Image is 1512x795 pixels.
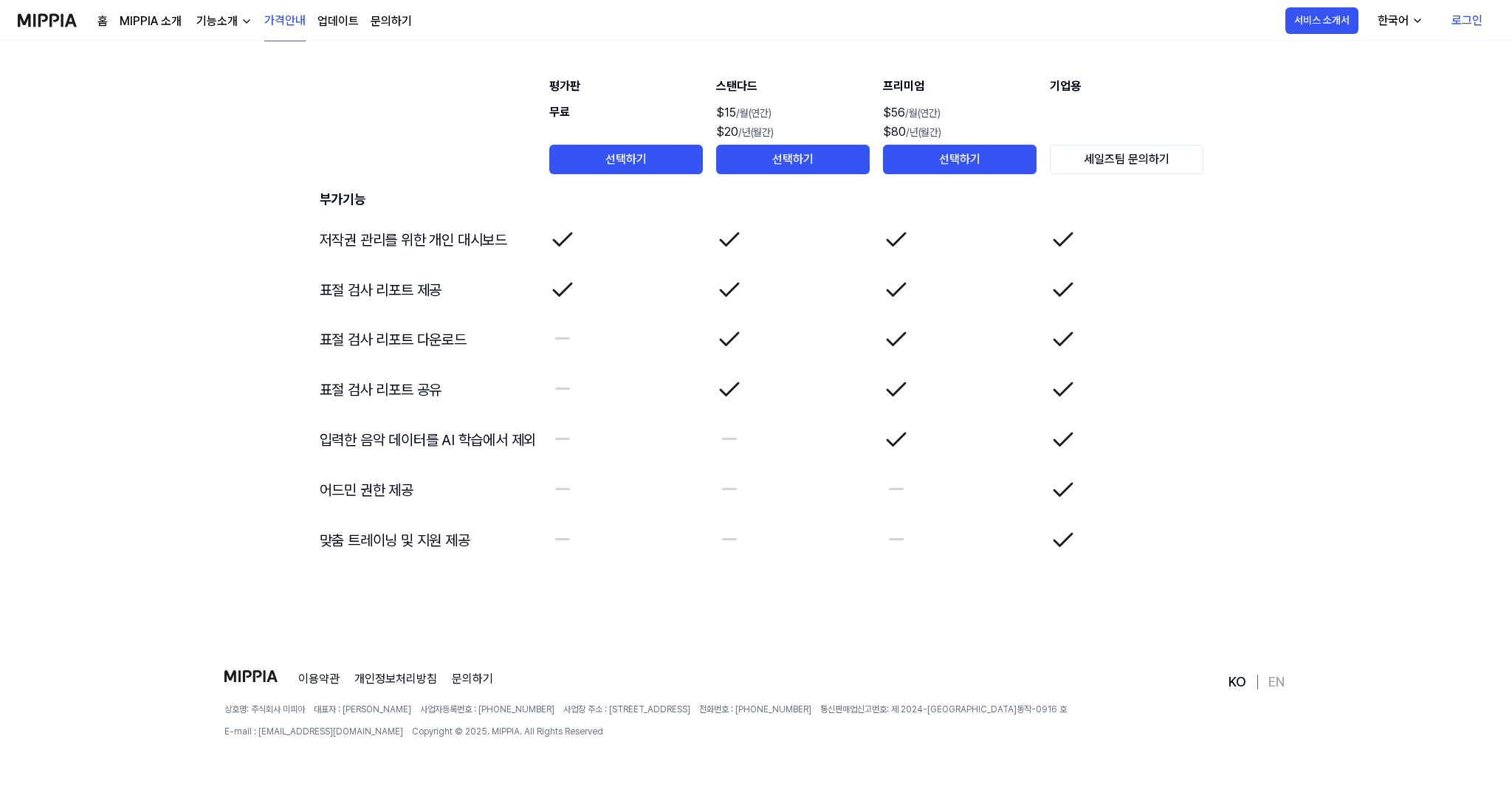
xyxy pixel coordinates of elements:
[549,145,703,174] button: 선택하기
[883,77,1037,96] div: 프리미엄
[298,670,340,688] a: 이용약관
[716,77,870,96] div: 스탠다드
[549,77,703,96] div: 평가판
[1050,145,1203,174] button: 세일즈팀 문의하기
[308,465,537,515] td: 어드민 권한 제공
[371,13,412,30] a: 문의하기
[906,126,941,138] span: /년(월간)
[1366,6,1432,35] button: 한국어
[97,13,108,30] a: 홈
[308,365,537,415] td: 표절 검사 리포트 공유
[308,215,537,265] td: 저작권 관리를 위한 개인 대시보드
[193,13,252,30] button: 기능소개
[1050,152,1203,166] a: 세일즈팀 문의하기
[241,16,252,27] img: down
[420,703,554,716] span: 사업자등록번호 : [PHONE_NUMBER]
[716,123,870,142] div: $20
[883,145,1037,174] button: 선택하기
[883,123,1037,142] div: $80
[308,265,537,315] td: 표절 검사 리포트 제공
[716,103,870,123] div: $15
[308,315,537,365] td: 표절 검사 리포트 다운로드
[314,703,411,716] span: 대표자 : [PERSON_NAME]
[905,107,941,119] span: /월(연간)
[120,13,182,30] a: MIPPIA 소개
[317,13,359,30] a: 업데이트
[716,145,870,174] button: 선택하기
[883,103,1037,123] div: $56
[224,703,305,716] span: 상호명: 주식회사 미피아
[1050,77,1203,96] div: 기업용
[820,703,1067,716] span: 통신판매업신고번호: 제 2024-[GEOGRAPHIC_DATA]동작-0916 호
[563,703,690,716] span: 사업장 주소 : [STREET_ADDRESS]
[549,103,703,145] div: 무료
[452,670,493,688] a: 문의하기
[354,670,437,688] a: 개인정보처리방침
[412,725,603,738] span: Copyright © 2025. MIPPIA. All Rights Reserved
[224,670,278,682] img: logo
[1228,673,1246,691] a: KO
[1375,12,1412,30] div: 한국어
[193,13,241,30] div: 기능소개
[264,1,306,41] a: 가격안내
[738,126,774,138] span: /년(월간)
[308,515,537,565] td: 맞춤 트레이닝 및 지원 제공
[699,703,811,716] span: 전화번호 : [PHONE_NUMBER]
[224,725,403,738] span: E-mail : [EMAIL_ADDRESS][DOMAIN_NAME]
[308,415,537,465] td: 입력한 음악 데이터를 AI 학습에서 제외
[1268,673,1285,691] a: EN
[1285,7,1358,34] button: 서비스 소개서
[736,107,772,119] span: /월(연간)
